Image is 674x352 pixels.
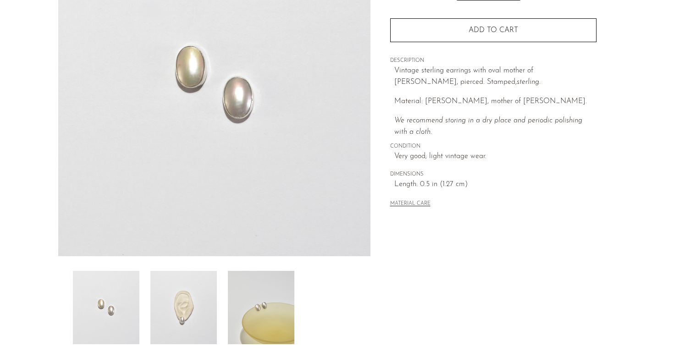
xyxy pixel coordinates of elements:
span: CONDITION [390,143,597,151]
button: MATERIAL CARE [390,201,431,208]
span: DIMENSIONS [390,170,597,179]
img: Oval Mother of Pearl Earrings [73,271,139,344]
p: Material: [PERSON_NAME], mother of [PERSON_NAME]. [394,96,597,108]
span: DESCRIPTION [390,57,597,65]
span: Very good; light vintage wear. [394,151,597,163]
img: Oval Mother of Pearl Earrings [150,271,217,344]
span: Length: 0.5 in (1.27 cm) [394,179,597,191]
img: Oval Mother of Pearl Earrings [228,271,294,344]
i: We recommend storing in a dry place and periodic polishing with a cloth. [394,117,582,136]
p: Vintage sterling earrings with oval mother of [PERSON_NAME], pierced. Stamped, [394,65,597,88]
button: Add to cart [390,18,597,42]
span: Add to cart [469,27,518,34]
em: sterling. [517,78,541,86]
